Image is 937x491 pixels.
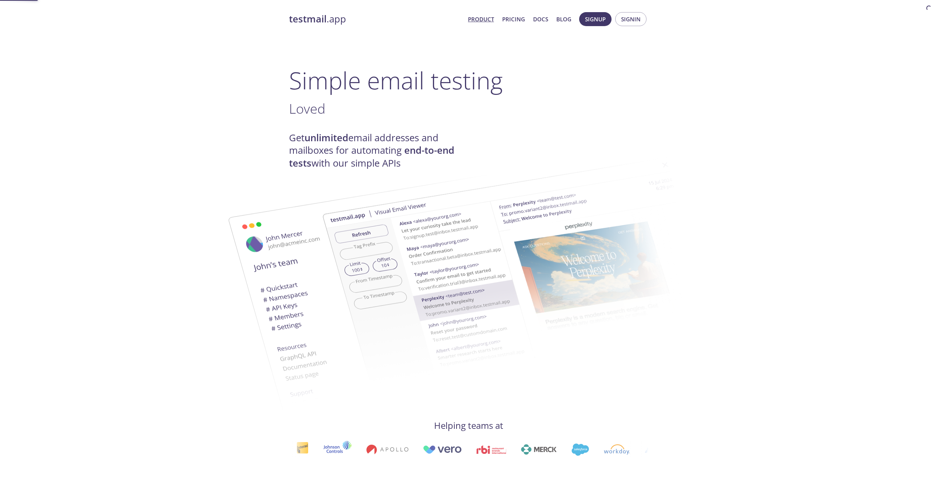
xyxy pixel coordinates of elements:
[579,12,612,26] button: Signup
[571,444,589,456] img: salesforce
[201,170,598,419] img: testmail-email-viewer
[585,14,606,24] span: Signup
[476,445,506,454] img: rbi
[289,132,469,170] h4: Get email addresses and mailboxes for automating with our simple APIs
[621,14,641,24] span: Signin
[366,444,408,455] img: apollo
[289,66,648,95] h1: Simple email testing
[615,12,647,26] button: Signin
[423,445,462,454] img: vero
[323,441,352,458] img: johnsoncontrols
[556,14,571,24] a: Blog
[604,444,630,455] img: workday
[289,144,454,169] strong: end-to-end tests
[502,14,525,24] a: Pricing
[304,131,348,144] strong: unlimited
[289,99,325,118] span: Loved
[533,14,548,24] a: Docs
[521,444,557,455] img: merck
[289,13,327,25] strong: testmail
[289,13,462,25] a: testmail.app
[289,420,648,431] h4: Helping teams at
[468,14,494,24] a: Product
[322,146,720,395] img: testmail-email-viewer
